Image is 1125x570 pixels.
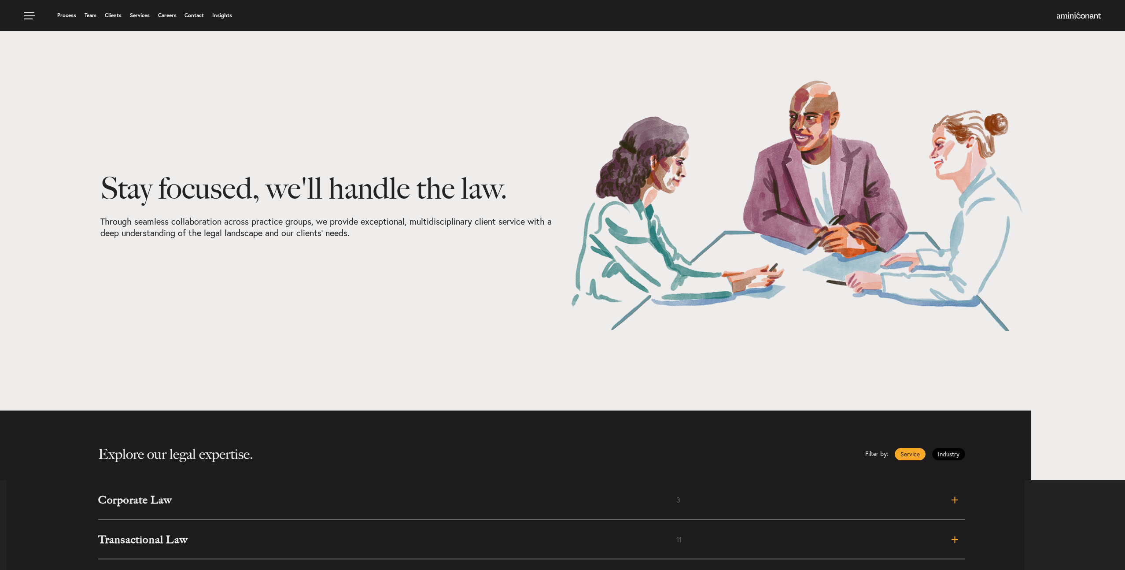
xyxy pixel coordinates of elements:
[865,448,888,460] span: Filter by:
[100,171,556,216] h1: Stay focused, we'll handle the law.
[1057,13,1101,20] a: Home
[676,536,821,543] span: 11
[105,13,122,18] a: Clients
[932,448,965,460] a: Industry
[212,13,232,18] a: Insights
[98,495,676,505] h3: Corporate Law
[98,480,965,520] a: Corporate Law3
[57,13,76,18] a: Process
[569,79,1025,331] img: Our Services
[184,13,204,18] a: Contact
[130,13,150,18] a: Services
[895,448,926,460] a: Service
[676,496,821,503] span: 3
[98,520,965,559] a: Transactional Law11
[85,13,96,18] a: Team
[158,13,177,18] a: Careers
[1057,12,1101,19] img: Amini & Conant
[98,534,676,545] h3: Transactional Law
[98,446,253,463] h2: Explore our legal expertise.
[100,216,556,239] p: Through seamless collaboration across practice groups, we provide exceptional, multidisciplinary ...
